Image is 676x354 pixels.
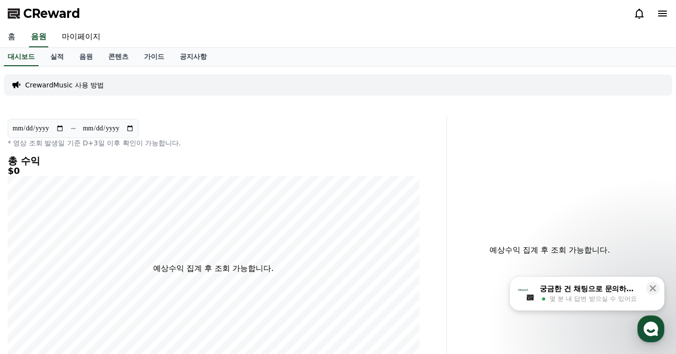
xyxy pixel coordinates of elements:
a: 콘텐츠 [101,48,136,66]
a: 대시보드 [4,48,39,66]
a: CrewardMusic 사용 방법 [25,80,104,90]
a: 가이드 [136,48,172,66]
a: 공지사항 [172,48,215,66]
p: 예상수익 집계 후 조회 가능합니다. [153,263,273,274]
p: ~ [70,123,76,134]
span: 홈 [30,288,36,296]
h4: 총 수익 [8,156,419,166]
span: 설정 [149,288,161,296]
a: 음원 [72,48,101,66]
a: 실적 [43,48,72,66]
a: 홈 [3,274,64,298]
a: 대화 [64,274,125,298]
span: CReward [23,6,80,21]
a: 설정 [125,274,186,298]
a: 마이페이지 [54,27,108,47]
a: 음원 [29,27,48,47]
span: 대화 [88,289,100,297]
a: CReward [8,6,80,21]
p: 예상수익 집계 후 조회 가능합니다. [455,244,645,256]
p: * 영상 조회 발생일 기준 D+3일 이후 확인이 가능합니다. [8,138,419,148]
h5: $0 [8,166,419,176]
